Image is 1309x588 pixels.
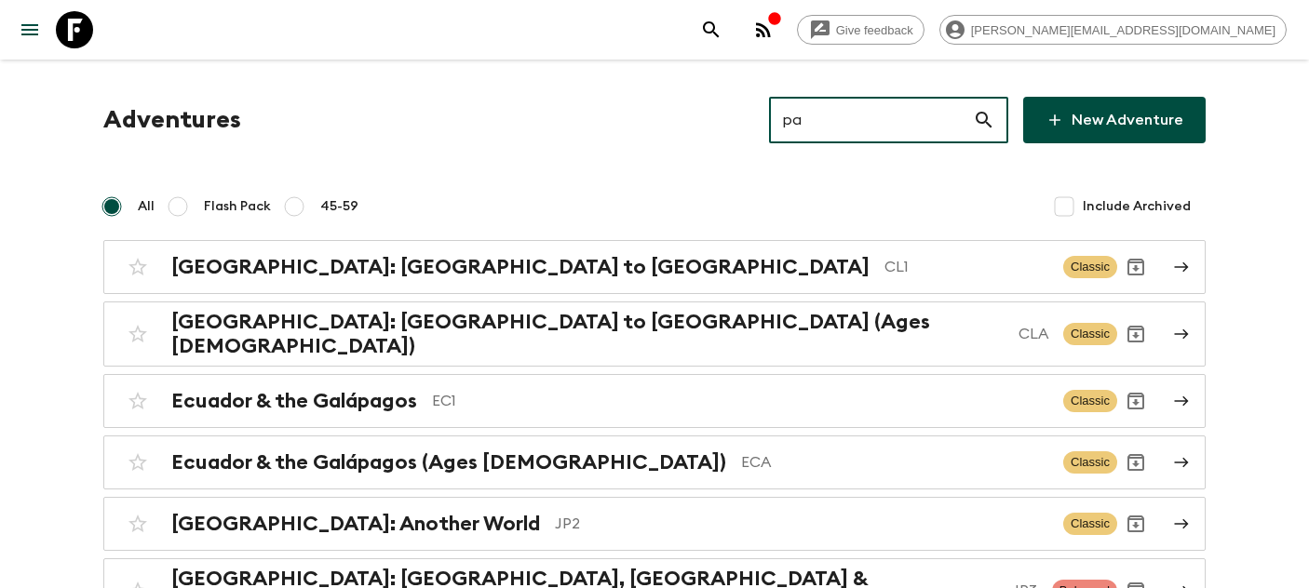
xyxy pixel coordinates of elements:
[320,197,358,216] span: 45-59
[693,11,730,48] button: search adventures
[939,15,1287,45] div: [PERSON_NAME][EMAIL_ADDRESS][DOMAIN_NAME]
[103,240,1206,294] a: [GEOGRAPHIC_DATA]: [GEOGRAPHIC_DATA] to [GEOGRAPHIC_DATA]CL1ClassicArchive
[204,197,271,216] span: Flash Pack
[103,435,1206,489] a: Ecuador & the Galápagos (Ages [DEMOGRAPHIC_DATA])ECAClassicArchive
[103,301,1206,367] a: [GEOGRAPHIC_DATA]: [GEOGRAPHIC_DATA] to [GEOGRAPHIC_DATA] (Ages [DEMOGRAPHIC_DATA])CLAClassicArchive
[171,450,726,474] h2: Ecuador & the Galápagos (Ages [DEMOGRAPHIC_DATA])
[826,23,924,37] span: Give feedback
[1117,382,1154,420] button: Archive
[961,23,1286,37] span: [PERSON_NAME][EMAIL_ADDRESS][DOMAIN_NAME]
[1083,197,1191,216] span: Include Archived
[1063,513,1117,535] span: Classic
[1063,323,1117,345] span: Classic
[171,255,870,279] h2: [GEOGRAPHIC_DATA]: [GEOGRAPHIC_DATA] to [GEOGRAPHIC_DATA]
[741,451,1048,474] p: ECA
[432,390,1048,412] p: EC1
[11,11,48,48] button: menu
[1117,505,1154,542] button: Archive
[1063,451,1117,474] span: Classic
[103,497,1206,551] a: [GEOGRAPHIC_DATA]: Another WorldJP2ClassicArchive
[1063,256,1117,278] span: Classic
[1117,315,1154,353] button: Archive
[555,513,1048,535] p: JP2
[171,389,417,413] h2: Ecuador & the Galápagos
[171,512,540,536] h2: [GEOGRAPHIC_DATA]: Another World
[103,101,241,139] h1: Adventures
[1023,97,1206,143] a: New Adventure
[884,256,1048,278] p: CL1
[103,374,1206,428] a: Ecuador & the GalápagosEC1ClassicArchive
[171,310,1004,358] h2: [GEOGRAPHIC_DATA]: [GEOGRAPHIC_DATA] to [GEOGRAPHIC_DATA] (Ages [DEMOGRAPHIC_DATA])
[797,15,924,45] a: Give feedback
[1117,248,1154,286] button: Archive
[138,197,155,216] span: All
[769,94,973,146] input: e.g. AR1, Argentina
[1117,444,1154,481] button: Archive
[1019,323,1048,345] p: CLA
[1063,390,1117,412] span: Classic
